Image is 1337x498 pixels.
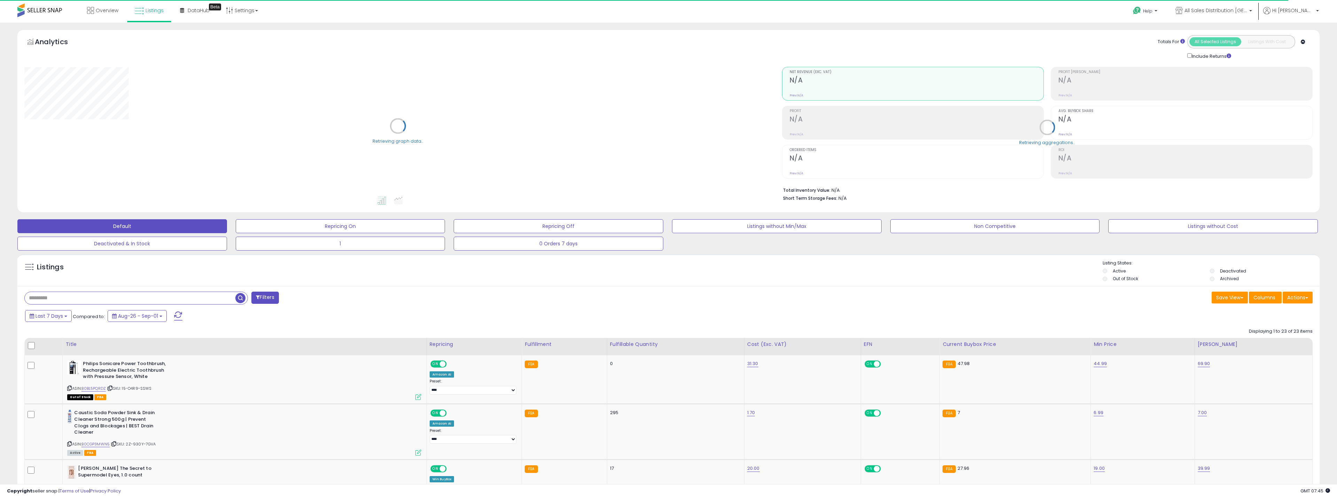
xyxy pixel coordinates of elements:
[1143,8,1152,14] span: Help
[209,3,221,10] div: Tooltip anchor
[1019,139,1075,145] div: Retrieving aggregations..
[236,237,445,251] button: 1
[454,237,663,251] button: 0 Orders 7 days
[1272,7,1314,14] span: Hi [PERSON_NAME]
[17,237,227,251] button: Deactivated & In Stock
[146,7,164,14] span: Listings
[1182,52,1240,60] div: Include Returns
[17,219,227,233] button: Default
[188,7,210,14] span: DataHub
[1133,6,1141,15] i: Get Help
[373,138,423,144] div: Retrieving graph data..
[7,488,32,494] strong: Copyright
[1127,1,1164,23] a: Help
[236,219,445,233] button: Repricing On
[7,488,121,495] div: seller snap | |
[1241,37,1293,46] button: Listings With Cost
[35,37,81,48] h5: Analytics
[1108,219,1318,233] button: Listings without Cost
[1189,37,1241,46] button: All Selected Listings
[890,219,1100,233] button: Non Competitive
[672,219,882,233] button: Listings without Min/Max
[96,7,118,14] span: Overview
[454,219,663,233] button: Repricing Off
[1158,39,1185,45] div: Totals For
[1184,7,1247,14] span: All Sales Distribution [GEOGRAPHIC_DATA]
[1263,7,1319,23] a: Hi [PERSON_NAME]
